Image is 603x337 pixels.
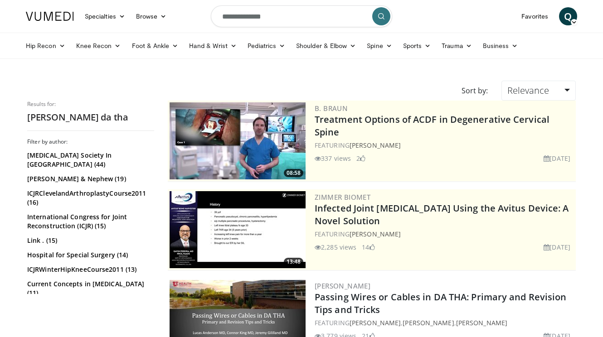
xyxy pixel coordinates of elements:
[507,84,549,96] span: Relevance
[170,191,306,268] img: 6109daf6-8797-4a77-88a1-edd099c0a9a9.300x170_q85_crop-smart_upscale.jpg
[362,242,374,252] li: 14
[315,202,569,227] a: Infected Joint [MEDICAL_DATA] Using the Avitus Device: A Novel Solution
[170,191,306,268] a: 13:48
[27,279,152,298] a: Current Concepts in [MEDICAL_DATA] (11)
[315,242,356,252] li: 2,285 views
[436,37,477,55] a: Trauma
[315,113,550,138] a: Treatment Options of ACDF in Degenerative Cervical Spine
[544,154,570,163] li: [DATE]
[350,141,401,149] a: [PERSON_NAME]
[20,37,71,55] a: Hip Recon
[398,37,437,55] a: Sports
[315,104,348,113] a: B. Braun
[126,37,184,55] a: Foot & Ankle
[291,37,361,55] a: Shoulder & Elbow
[544,242,570,252] li: [DATE]
[501,81,576,101] a: Relevance
[27,236,152,245] a: Link . (15)
[350,318,401,327] a: [PERSON_NAME]
[356,154,365,163] li: 2
[211,5,392,27] input: Search topics, interventions
[403,318,454,327] a: [PERSON_NAME]
[315,140,574,150] div: FEATURING
[71,37,126,55] a: Knee Recon
[455,81,495,101] div: Sort by:
[27,189,152,207] a: ICJRClevelandArthroplastyCourse2011 (16)
[315,193,370,202] a: Zimmer Biomet
[315,281,370,290] a: [PERSON_NAME]
[315,229,574,239] div: FEATURING
[27,101,154,108] p: Results for:
[284,258,303,266] span: 13:48
[516,7,554,25] a: Favorites
[242,37,291,55] a: Pediatrics
[131,7,172,25] a: Browse
[27,265,152,274] a: ICJRWinterHipKneeCourse2011 (13)
[315,318,574,327] div: FEATURING , ,
[456,318,507,327] a: [PERSON_NAME]
[27,111,154,123] h2: [PERSON_NAME] da tha
[79,7,131,25] a: Specialties
[27,250,152,260] a: Hospital for Special Surgery (14)
[284,169,303,177] span: 08:58
[27,138,154,145] h3: Filter by author:
[27,151,152,169] a: [MEDICAL_DATA] Society In [GEOGRAPHIC_DATA] (44)
[170,102,306,179] a: 08:58
[184,37,242,55] a: Hand & Wrist
[27,174,152,183] a: [PERSON_NAME] & Nephew (19)
[170,102,306,179] img: 009a77ed-cfd7-46ce-89c5-e6e5196774e0.300x170_q85_crop-smart_upscale.jpg
[27,212,152,231] a: International Congress for Joint Reconstruction (ICJR) (15)
[26,12,74,21] img: VuMedi Logo
[315,291,567,316] a: Passing Wires or Cables in DA THA: Primary and Revision Tips and Tricks
[361,37,397,55] a: Spine
[559,7,577,25] a: Q
[350,230,401,238] a: [PERSON_NAME]
[315,154,351,163] li: 337 views
[477,37,524,55] a: Business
